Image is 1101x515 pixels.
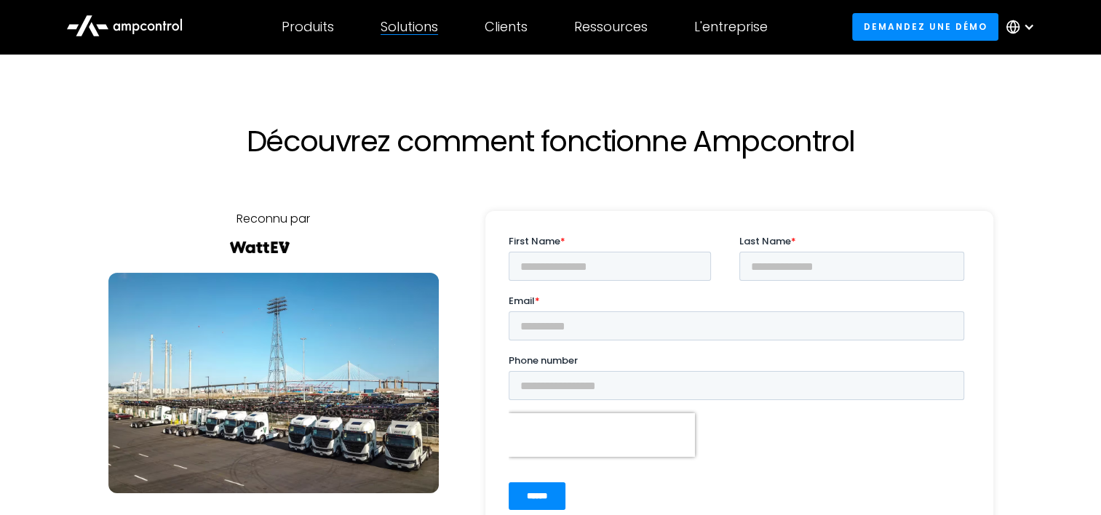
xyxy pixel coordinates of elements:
[282,19,334,35] div: Produits
[228,241,292,253] img: Logo Watt EV réel
[381,19,438,35] div: Solutions
[574,19,648,35] div: Ressources
[694,19,768,35] div: L'entreprise
[231,124,871,159] h1: Découvrez comment fonctionne Ampcontrol
[485,19,528,35] div: Clients
[237,211,310,227] div: Reconnu par
[852,13,998,40] a: Demandez une démo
